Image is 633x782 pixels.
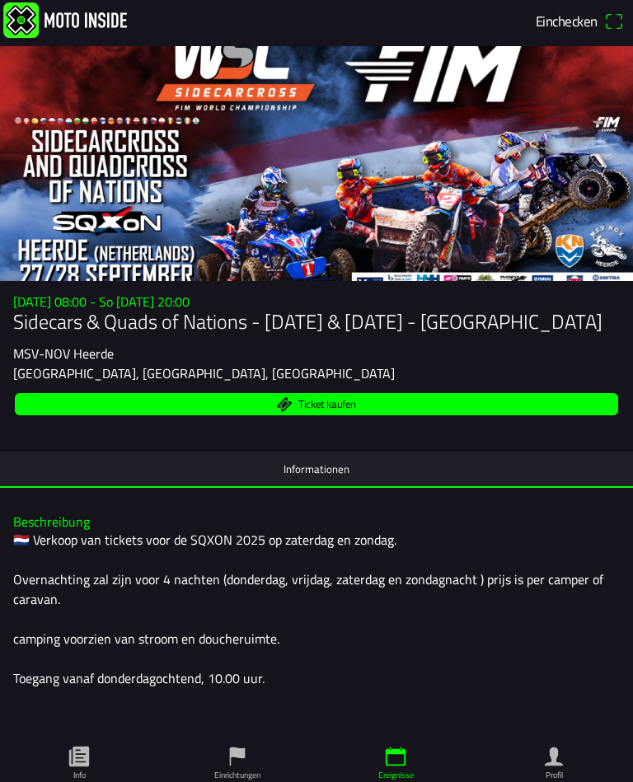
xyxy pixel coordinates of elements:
[67,744,91,769] ion-icon: paper
[383,744,408,769] ion-icon: calendar
[298,399,356,410] span: Ticket kaufen
[225,744,250,769] ion-icon: flag
[542,744,566,769] ion-icon: person
[13,514,620,530] h3: Beschreibung
[378,769,414,781] ion-label: Ereignisse
[13,310,620,334] h1: Sidecars & Quads of Nations - [DATE] & [DATE] - [GEOGRAPHIC_DATA]
[13,344,114,363] ion-text: MSV-NOV Heerde
[214,769,260,781] ion-label: Einrichtungen
[284,460,349,478] ion-label: Informationen
[13,294,620,310] h3: [DATE] 08:00 - So [DATE] 20:00
[536,10,598,31] span: Einchecken
[546,769,563,781] ion-label: Profil
[13,363,395,383] ion-text: [GEOGRAPHIC_DATA], [GEOGRAPHIC_DATA], [GEOGRAPHIC_DATA]
[73,769,86,781] ion-label: Info
[530,7,630,35] a: Eincheckenqr scanner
